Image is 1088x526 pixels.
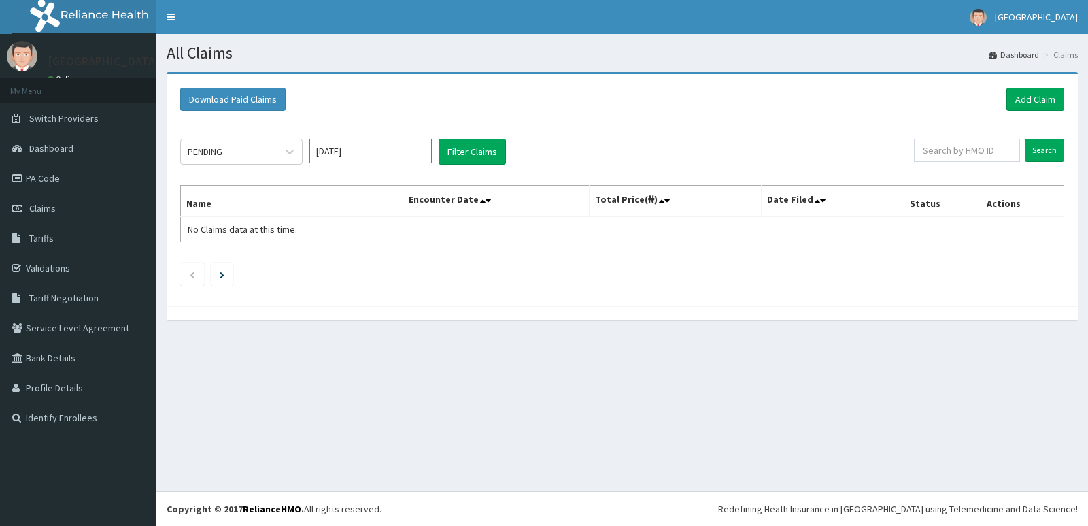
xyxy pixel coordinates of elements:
[7,41,37,71] img: User Image
[914,139,1021,162] input: Search by HMO ID
[29,112,99,125] span: Switch Providers
[29,232,54,244] span: Tariffs
[981,186,1064,217] th: Actions
[180,88,286,111] button: Download Paid Claims
[1006,88,1064,111] a: Add Claim
[188,145,222,159] div: PENDING
[220,268,224,280] a: Next page
[995,11,1078,23] span: [GEOGRAPHIC_DATA]
[156,491,1088,526] footer: All rights reserved.
[29,292,99,304] span: Tariff Negotiation
[1040,49,1078,61] li: Claims
[181,186,403,217] th: Name
[188,223,297,235] span: No Claims data at this time.
[970,9,987,26] img: User Image
[189,268,195,280] a: Previous page
[439,139,506,165] button: Filter Claims
[589,186,761,217] th: Total Price(₦)
[989,49,1039,61] a: Dashboard
[243,503,301,515] a: RelianceHMO
[718,502,1078,516] div: Redefining Heath Insurance in [GEOGRAPHIC_DATA] using Telemedicine and Data Science!
[167,503,304,515] strong: Copyright © 2017 .
[762,186,904,217] th: Date Filed
[167,44,1078,62] h1: All Claims
[29,202,56,214] span: Claims
[904,186,981,217] th: Status
[1025,139,1064,162] input: Search
[48,74,80,84] a: Online
[403,186,589,217] th: Encounter Date
[48,55,160,67] p: [GEOGRAPHIC_DATA]
[29,142,73,154] span: Dashboard
[309,139,432,163] input: Select Month and Year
